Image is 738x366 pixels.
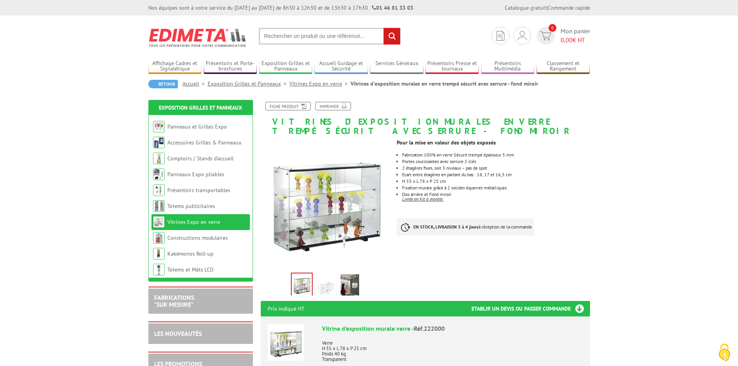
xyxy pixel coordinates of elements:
img: Constructions modulaires [153,232,165,244]
img: 222000_vitrine_verre_croquis.jpg [317,274,335,298]
a: Présentoirs Presse et Journaux [425,60,479,73]
img: vitrines_exposition_222000_mise_en_situation.jpg [341,274,359,298]
span: Réf.222000 [414,325,445,332]
span: 0 [549,24,556,32]
a: Constructions modulaires [167,234,228,241]
img: Comptoirs / Stands d'accueil [153,153,165,164]
em: Livrée en Kit à monter. [402,196,444,202]
a: Présentoirs et Porte-brochures [204,60,257,73]
img: Panneaux Expo pliables [153,168,165,180]
p: Fabrication 100% en verre Sécurit trempé épaisseur 5 mm [402,153,590,157]
a: Comptoirs / Stands d'accueil [167,155,234,162]
p: Pour la mise en valeur des objets exposés [397,140,590,145]
a: Exposition Grilles et Panneaux [159,104,242,111]
a: Présentoirs Multimédia [481,60,535,73]
a: FABRICATIONS"Sur Mesure" [154,294,194,308]
a: Accessoires Grilles & Panneaux [167,139,241,146]
p: Verre H 55 x L 78 x P 25 cm Poids 40 kg Transparent [322,335,583,362]
span: € HT [561,36,590,45]
p: Dos arrière et Fond miroir [402,192,590,197]
a: Imprimer [315,102,351,110]
img: Présentoirs transportables [153,184,165,196]
a: Accueil Guidage et Sécurité [315,60,368,73]
img: Vitrine d'exposition murale verre [268,324,304,361]
a: Commande rapide [548,4,590,11]
a: Retour [148,80,178,88]
img: vitrines_exposition_222000.jpg [261,139,391,270]
img: Cookies (fenêtre modale) [715,343,734,362]
p: Prix indiqué HT [268,301,304,316]
img: Edimeta [148,23,247,52]
a: Exposition Grilles et Panneaux [259,60,313,73]
img: Panneaux et Grilles Expo [153,121,165,132]
p: Fixation murale grâce à 2 solides équerres métalliques [402,186,590,190]
div: | [505,4,590,12]
a: Vitrines Expo en verre [289,80,351,87]
a: Affichage Cadres et Signalétique [148,60,202,73]
div: Nos équipes sont à votre service du [DATE] au [DATE] de 8h30 à 12h30 et de 13h30 à 17h30 [148,4,413,12]
img: devis rapide [540,31,551,40]
li: H 55 x L 78 x P 25 cm [402,179,590,184]
img: vitrines_exposition_222000.jpg [292,273,312,297]
img: Accessoires Grilles & Panneaux [153,137,165,148]
strong: EN STOCK, LIVRAISON 3 à 4 jours [413,224,478,230]
img: Kakémonos Roll-up [153,248,165,259]
img: Totems publicitaires [153,200,165,212]
li: Vitrines d'exposition murales en verre trempé sécurit avec serrure - fond miroir [351,80,538,88]
a: Présentoirs transportables [167,187,230,194]
a: Totems publicitaires [167,203,215,210]
a: Fiche produit [265,102,311,110]
a: devis rapide 0 Mon panier 0,00€ HT [535,27,590,45]
a: Vitrines Expo en verre [167,218,220,225]
strong: 01 46 81 33 03 [372,4,413,11]
a: Exposition Grilles et Panneaux [208,80,289,87]
button: Cookies (fenêtre modale) [711,340,738,366]
a: Totems et Mâts LCD [167,266,213,273]
h1: Vitrines d'exposition murales en verre trempé sécurit avec serrure - fond miroir [255,102,596,136]
a: Panneaux Expo pliables [167,171,224,178]
p: 2 étagères fixes, soit 3 niveaux – pas de spot [402,166,590,170]
h3: Etablir un devis ou passer commande [471,301,590,316]
div: Vitrine d'exposition murale verre - [322,324,583,333]
a: Classement et Rangement [537,60,590,73]
img: devis rapide [497,31,504,41]
a: Kakémonos Roll-up [167,250,213,257]
a: Accueil [182,80,208,87]
img: Totems et Mâts LCD [153,264,165,275]
p: à réception de la commande [397,218,534,235]
p: Ecart entre étagères en partant du bas : 18, 17 et 16,5 cm [402,172,590,177]
p: Portes coulissantes avec serrure 2 clés [402,159,590,164]
img: Vitrines Expo en verre [153,216,165,228]
a: LES NOUVEAUTÉS [154,330,202,337]
span: 0,00 [561,36,573,44]
input: Rechercher un produit ou une référence... [259,28,401,45]
img: devis rapide [518,31,526,40]
a: Panneaux et Grilles Expo [167,123,227,130]
a: Services Généraux [370,60,423,73]
a: Catalogue gratuit [505,4,547,11]
span: Mon panier [561,27,590,45]
input: rechercher [384,28,400,45]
